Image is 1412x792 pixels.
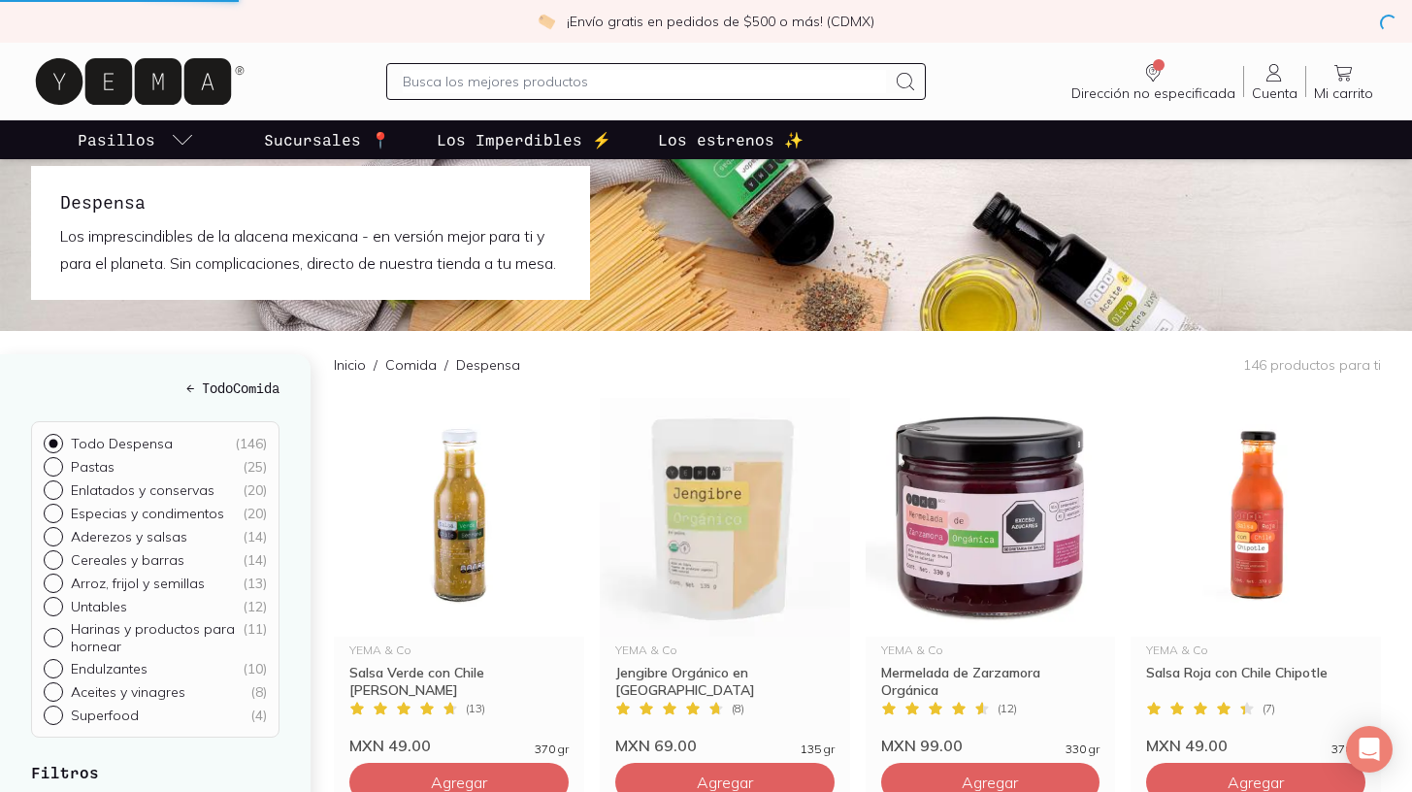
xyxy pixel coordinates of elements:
span: Dirección no especificada [1071,84,1235,102]
img: Salsa Verde con Chile Serrano [334,398,584,637]
div: Salsa Roja con Chile Chipotle [1146,664,1365,699]
span: MXN 49.00 [349,736,431,755]
h5: ← Todo Comida [31,378,279,398]
span: ( 13 ) [466,703,485,714]
span: 135 gr [801,743,835,755]
div: YEMA & Co [349,644,569,656]
p: Todo Despensa [71,435,173,452]
p: Los estrenos ✨ [658,128,804,151]
span: Agregar [697,773,753,792]
span: ( 8 ) [732,703,744,714]
a: ← TodoComida [31,378,279,398]
span: ( 7 ) [1263,703,1275,714]
h1: Despensa [60,189,561,214]
p: Despensa [456,355,520,375]
a: Los Imperdibles ⚡️ [433,120,615,159]
div: Open Intercom Messenger [1346,726,1393,773]
span: ( 12 ) [998,703,1017,714]
div: ( 20 ) [243,505,267,522]
p: Sucursales 📍 [264,128,390,151]
span: MXN 99.00 [881,736,963,755]
div: ( 14 ) [243,551,267,569]
span: MXN 49.00 [1146,736,1228,755]
p: ¡Envío gratis en pedidos de $500 o más! (CDMX) [567,12,874,31]
a: Comida [385,356,437,374]
p: Cereales y barras [71,551,184,569]
p: 146 productos para ti [1243,356,1381,374]
div: ( 8 ) [250,683,267,701]
p: Los imprescindibles de la alacena mexicana - en versión mejor para ti y para el planeta. Sin comp... [60,222,561,277]
span: Agregar [431,773,487,792]
div: ( 10 ) [243,660,267,677]
div: Jengibre Orgánico en [GEOGRAPHIC_DATA] [615,664,835,699]
a: pasillo-todos-link [74,120,198,159]
div: YEMA & Co [615,644,835,656]
a: Cuenta [1244,61,1305,102]
span: 370 gr [1331,743,1365,755]
span: Cuenta [1252,84,1297,102]
div: ( 13 ) [243,575,267,592]
span: 330 gr [1066,743,1100,755]
a: Inicio [334,356,366,374]
p: Endulzantes [71,660,148,677]
a: Mi carrito [1306,61,1381,102]
div: ( 12 ) [243,598,267,615]
p: Aceites y vinagres [71,683,185,701]
a: Dirección no especificada [1064,61,1243,102]
span: MXN 69.00 [615,736,697,755]
img: Jengibre Orgánico en polvo, antiinflamatorio, antioxidante, kosher [600,398,850,637]
a: Los estrenos ✨ [654,120,807,159]
div: YEMA & Co [1146,644,1365,656]
p: Los Imperdibles ⚡️ [437,128,611,151]
div: ( 14 ) [243,528,267,545]
a: Mermelada de Zarzamora OrgánicaYEMA & CoMermelada de Zarzamora Orgánica(12)MXN 99.00330 gr [866,398,1116,755]
img: Salsa Roja con Chile Chipotle [1131,398,1381,637]
a: Salsa Verde con Chile SerranoYEMA & CoSalsa Verde con Chile [PERSON_NAME](13)MXN 49.00370 gr [334,398,584,755]
span: / [437,355,456,375]
div: Mermelada de Zarzamora Orgánica [881,664,1100,699]
p: Arroz, frijol y semillas [71,575,205,592]
div: ( 20 ) [243,481,267,499]
div: YEMA & Co [881,644,1100,656]
span: / [366,355,385,375]
p: Aderezos y salsas [71,528,187,545]
img: Mermelada de Zarzamora Orgánica [866,398,1116,637]
span: Agregar [1228,773,1284,792]
p: Especias y condimentos [71,505,224,522]
a: Jengibre Orgánico en polvo, antiinflamatorio, antioxidante, kosherYEMA & CoJengibre Orgánico en [... [600,398,850,755]
div: Salsa Verde con Chile [PERSON_NAME] [349,664,569,699]
span: Mi carrito [1314,84,1373,102]
p: Superfood [71,707,139,724]
p: Enlatados y conservas [71,481,214,499]
p: Untables [71,598,127,615]
p: Pasillos [78,128,155,151]
div: ( 4 ) [250,707,267,724]
a: Salsa Roja con Chile ChipotleYEMA & CoSalsa Roja con Chile Chipotle(7)MXN 49.00370 gr [1131,398,1381,755]
a: Sucursales 📍 [260,120,394,159]
p: Pastas [71,458,115,476]
div: ( 146 ) [235,435,267,452]
strong: Filtros [31,763,99,781]
span: Agregar [962,773,1018,792]
span: 370 gr [535,743,569,755]
img: check [538,13,555,30]
input: Busca los mejores productos [403,70,886,93]
div: ( 25 ) [243,458,267,476]
p: Harinas y productos para hornear [71,620,243,655]
div: ( 11 ) [243,620,267,655]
